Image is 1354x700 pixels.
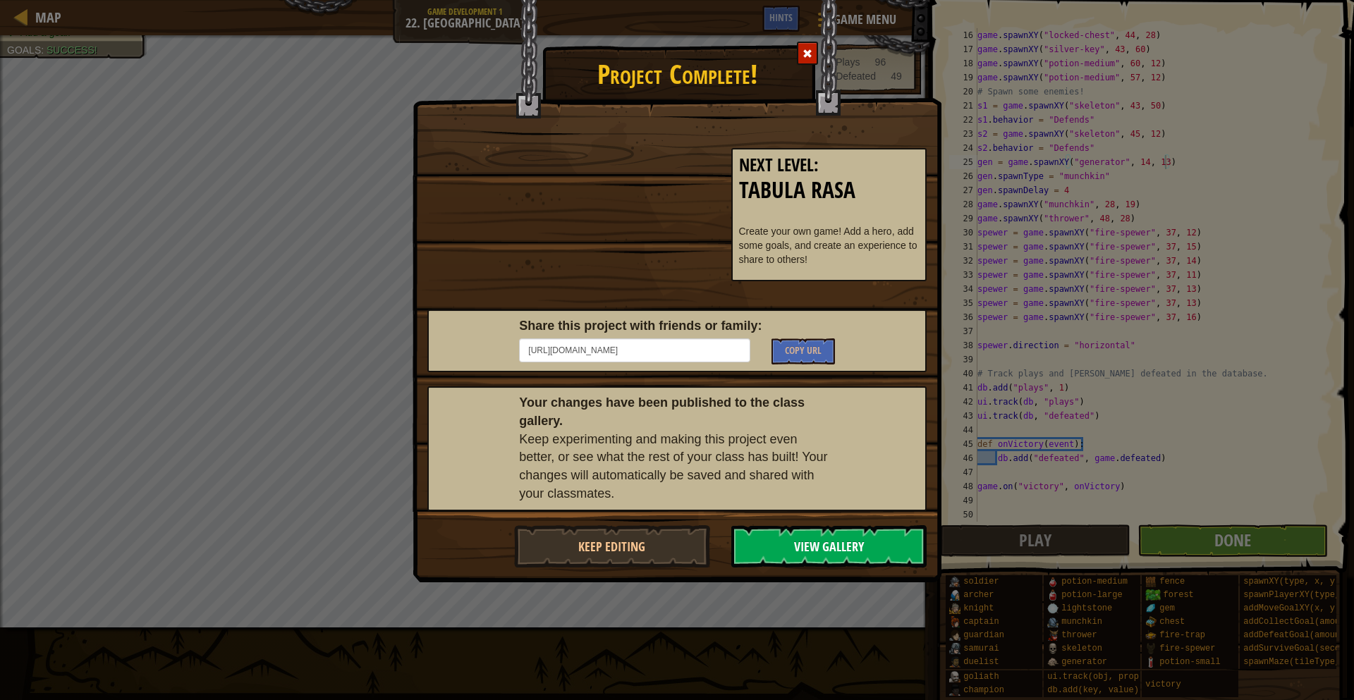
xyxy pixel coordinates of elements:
[519,432,827,501] span: Keep experimenting and making this project even better, or see what the rest of your class has bu...
[731,525,927,567] button: View Gallery
[739,224,920,266] p: Create your own game! Add a hero, add some goals, and create an experience to share to others!
[739,178,920,203] h2: Tabula Rasa
[413,52,941,89] h1: Project Complete!
[514,525,710,567] button: Keep Editing
[519,395,805,428] b: Your changes have been published to the class gallery.
[771,338,834,364] button: Copy URL
[814,153,819,177] span: :
[519,319,762,333] b: Share this project with friends or family:
[785,343,822,357] span: Copy URL
[739,153,814,177] span: Next Level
